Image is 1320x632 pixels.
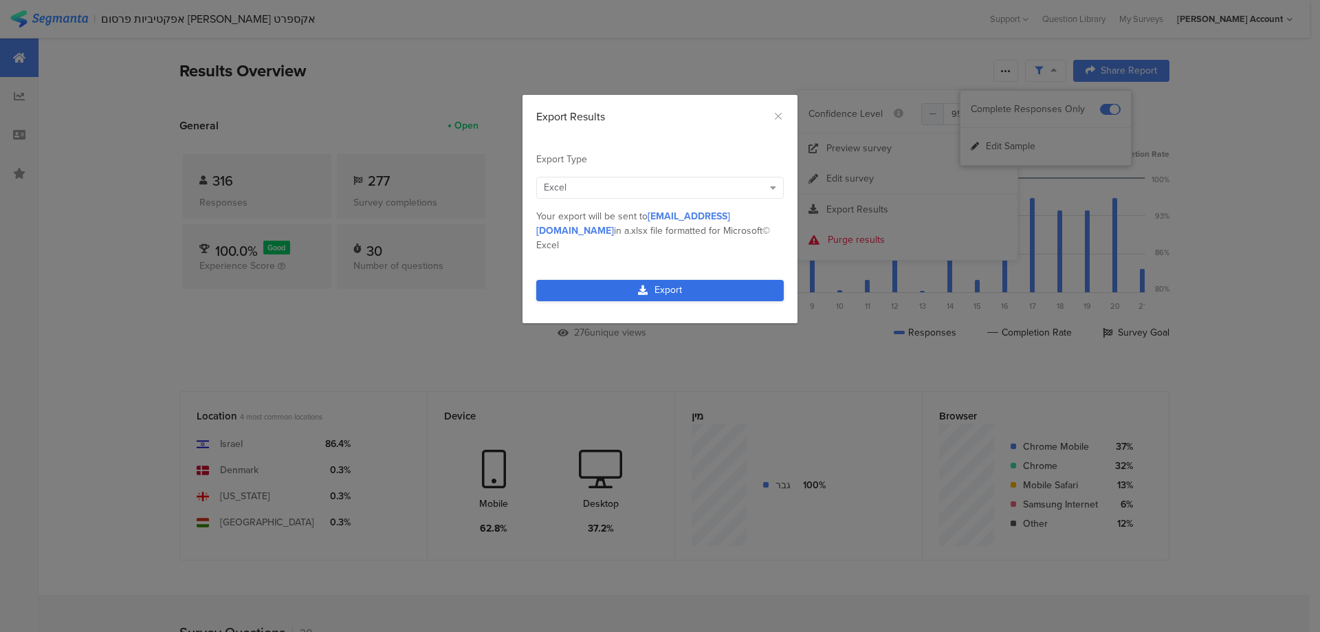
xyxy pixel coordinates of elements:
[536,280,784,301] a: Export
[536,109,784,124] div: Export Results
[536,209,784,252] div: Your export will be sent to in a
[536,152,784,166] div: Export Type
[544,180,566,195] span: Excel
[522,95,797,323] div: dialog
[773,109,784,124] button: Close
[536,224,770,252] span: .xlsx file formatted for Microsoft© Excel
[536,209,730,238] span: [EMAIL_ADDRESS][DOMAIN_NAME]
